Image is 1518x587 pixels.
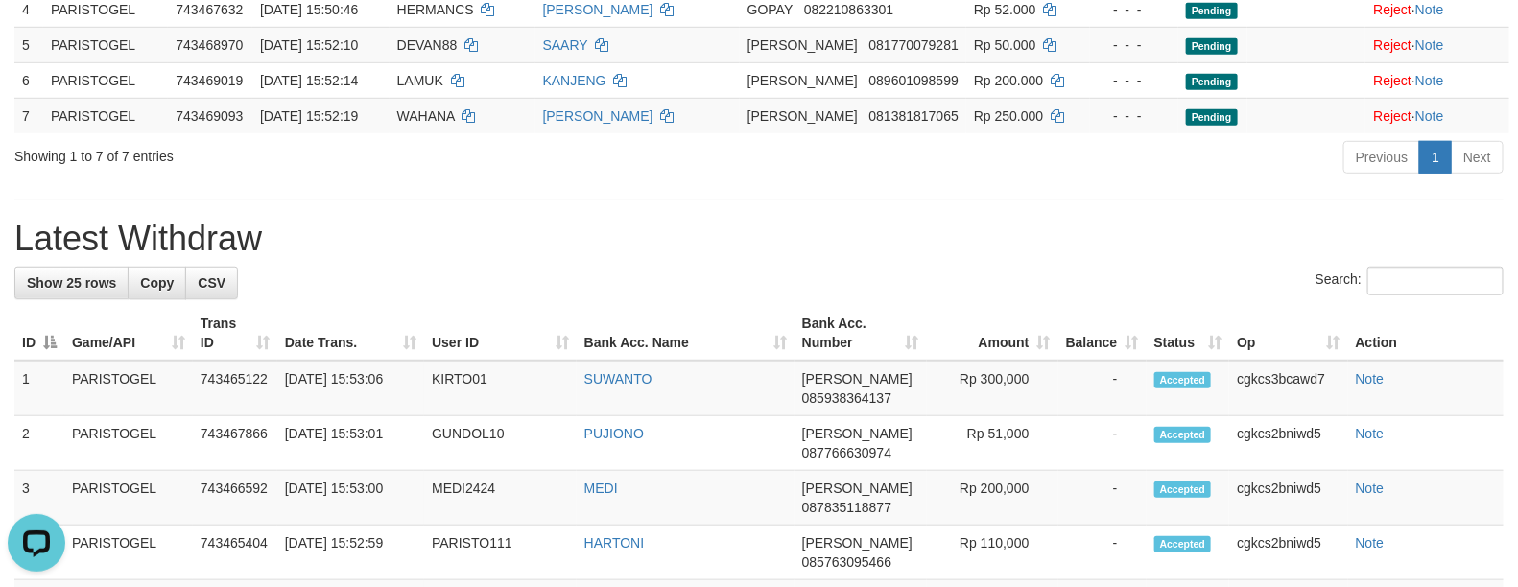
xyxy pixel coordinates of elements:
[64,306,193,361] th: Game/API: activate to sort column ascending
[64,526,193,580] td: PARISTOGEL
[1356,535,1385,551] a: Note
[1356,371,1385,387] a: Note
[1356,426,1385,441] a: Note
[277,361,424,416] td: [DATE] 15:53:06
[1154,481,1212,498] span: Accepted
[260,37,358,53] span: [DATE] 15:52:10
[176,2,243,17] span: 743467632
[1451,141,1504,174] a: Next
[1373,2,1411,17] a: Reject
[14,306,64,361] th: ID: activate to sort column descending
[747,37,858,53] span: [PERSON_NAME]
[747,108,858,124] span: [PERSON_NAME]
[1415,108,1444,124] a: Note
[584,535,645,551] a: HARTONI
[176,73,243,88] span: 743469019
[543,73,606,88] a: KANJENG
[1058,526,1147,580] td: -
[543,2,653,17] a: [PERSON_NAME]
[927,416,1058,471] td: Rp 51,000
[43,27,168,62] td: PARISTOGEL
[27,275,116,291] span: Show 25 rows
[802,371,913,387] span: [PERSON_NAME]
[1343,141,1420,174] a: Previous
[1186,3,1238,19] span: Pending
[176,37,243,53] span: 743468970
[1365,98,1509,133] td: ·
[802,481,913,496] span: [PERSON_NAME]
[1058,416,1147,471] td: -
[397,73,443,88] span: LAMUK
[260,108,358,124] span: [DATE] 15:52:19
[804,2,893,17] span: Copy 082210863301 to clipboard
[1186,109,1238,126] span: Pending
[1316,267,1504,295] label: Search:
[927,361,1058,416] td: Rp 300,000
[14,27,43,62] td: 5
[1154,372,1212,388] span: Accepted
[424,416,577,471] td: GUNDOL10
[1373,37,1411,53] a: Reject
[8,8,65,65] button: Open LiveChat chat widget
[1373,73,1411,88] a: Reject
[140,275,174,291] span: Copy
[1415,37,1444,53] a: Note
[927,471,1058,526] td: Rp 200,000
[424,526,577,580] td: PARISTO111
[1098,71,1171,90] div: - - -
[1367,267,1504,295] input: Search:
[14,416,64,471] td: 2
[974,37,1036,53] span: Rp 50.000
[193,306,277,361] th: Trans ID: activate to sort column ascending
[869,37,959,53] span: Copy 081770079281 to clipboard
[397,108,455,124] span: WAHANA
[260,2,358,17] span: [DATE] 15:50:46
[14,98,43,133] td: 7
[1229,471,1347,526] td: cgkcs2bniwd5
[1415,2,1444,17] a: Note
[1147,306,1230,361] th: Status: activate to sort column ascending
[424,306,577,361] th: User ID: activate to sort column ascending
[14,139,618,166] div: Showing 1 to 7 of 7 entries
[802,535,913,551] span: [PERSON_NAME]
[14,267,129,299] a: Show 25 rows
[1419,141,1452,174] a: 1
[424,361,577,416] td: KIRTO01
[43,62,168,98] td: PARISTOGEL
[193,471,277,526] td: 743466592
[1229,361,1347,416] td: cgkcs3bcawd7
[1348,306,1504,361] th: Action
[1356,481,1385,496] a: Note
[1229,526,1347,580] td: cgkcs2bniwd5
[584,426,644,441] a: PUJIONO
[176,108,243,124] span: 743469093
[64,471,193,526] td: PARISTOGEL
[424,471,577,526] td: MEDI2424
[974,108,1043,124] span: Rp 250.000
[64,361,193,416] td: PARISTOGEL
[277,416,424,471] td: [DATE] 15:53:01
[277,306,424,361] th: Date Trans.: activate to sort column ascending
[1373,108,1411,124] a: Reject
[1098,35,1171,55] div: - - -
[747,2,793,17] span: GOPAY
[927,526,1058,580] td: Rp 110,000
[64,416,193,471] td: PARISTOGEL
[14,361,64,416] td: 1
[802,554,891,570] span: Copy 085763095466 to clipboard
[198,275,225,291] span: CSV
[1186,74,1238,90] span: Pending
[128,267,186,299] a: Copy
[1154,536,1212,552] span: Accepted
[869,108,959,124] span: Copy 081381817065 to clipboard
[193,361,277,416] td: 743465122
[260,73,358,88] span: [DATE] 15:52:14
[577,306,795,361] th: Bank Acc. Name: activate to sort column ascending
[974,2,1036,17] span: Rp 52.000
[193,526,277,580] td: 743465404
[584,371,652,387] a: SUWANTO
[14,62,43,98] td: 6
[543,108,653,124] a: [PERSON_NAME]
[584,481,618,496] a: MEDI
[1365,62,1509,98] td: ·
